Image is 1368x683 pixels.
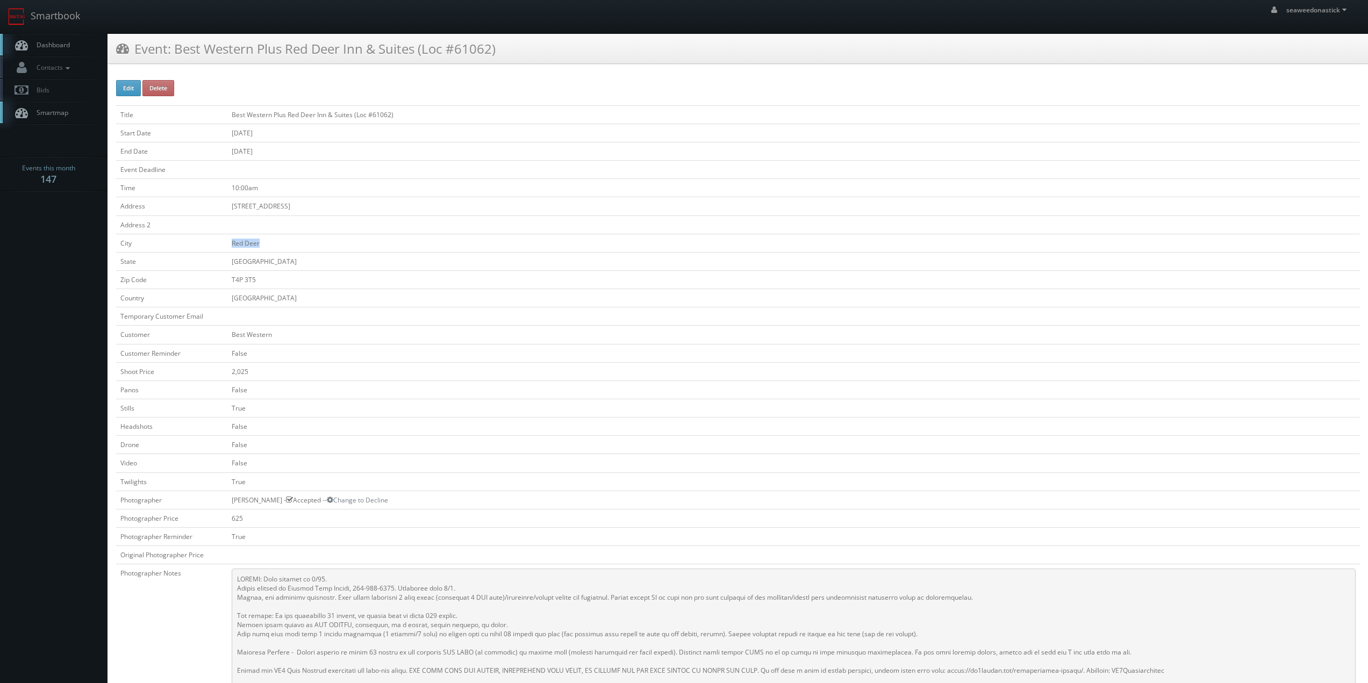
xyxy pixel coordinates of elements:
[116,234,227,252] td: City
[116,344,227,362] td: Customer Reminder
[116,179,227,197] td: Time
[227,270,1360,289] td: T4P 3T5
[116,80,141,96] button: Edit
[8,8,25,25] img: smartbook-logo.png
[116,472,227,491] td: Twilights
[227,418,1360,436] td: False
[116,142,227,160] td: End Date
[116,161,227,179] td: Event Deadline
[31,63,73,72] span: Contacts
[116,289,227,307] td: Country
[116,454,227,472] td: Video
[116,380,227,399] td: Panos
[31,108,68,117] span: Smartmap
[227,234,1360,252] td: Red Deer
[116,215,227,234] td: Address 2
[227,289,1360,307] td: [GEOGRAPHIC_DATA]
[116,124,227,142] td: Start Date
[227,124,1360,142] td: [DATE]
[227,380,1360,399] td: False
[116,436,227,454] td: Drone
[116,491,227,509] td: Photographer
[116,252,227,270] td: State
[1286,5,1350,15] span: seaweedonastick
[116,105,227,124] td: Title
[31,85,49,95] span: Bids
[227,509,1360,527] td: 625
[227,142,1360,160] td: [DATE]
[227,362,1360,380] td: 2,025
[116,399,227,417] td: Stills
[116,307,227,326] td: Temporary Customer Email
[227,179,1360,197] td: 10:00am
[227,472,1360,491] td: True
[40,172,56,185] strong: 147
[116,527,227,545] td: Photographer Reminder
[227,344,1360,362] td: False
[227,399,1360,417] td: True
[116,197,227,215] td: Address
[22,163,75,174] span: Events this month
[227,491,1360,509] td: [PERSON_NAME] - Accepted --
[116,362,227,380] td: Shoot Price
[116,270,227,289] td: Zip Code
[227,197,1360,215] td: [STREET_ADDRESS]
[227,105,1360,124] td: Best Western Plus Red Deer Inn & Suites (Loc #61062)
[116,418,227,436] td: Headshots
[327,495,388,505] a: Change to Decline
[227,436,1360,454] td: False
[227,454,1360,472] td: False
[227,527,1360,545] td: True
[31,40,70,49] span: Dashboard
[116,509,227,527] td: Photographer Price
[116,39,496,58] h3: Event: Best Western Plus Red Deer Inn & Suites (Loc #61062)
[116,546,227,564] td: Original Photographer Price
[116,326,227,344] td: Customer
[227,326,1360,344] td: Best Western
[227,252,1360,270] td: [GEOGRAPHIC_DATA]
[142,80,174,96] button: Delete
